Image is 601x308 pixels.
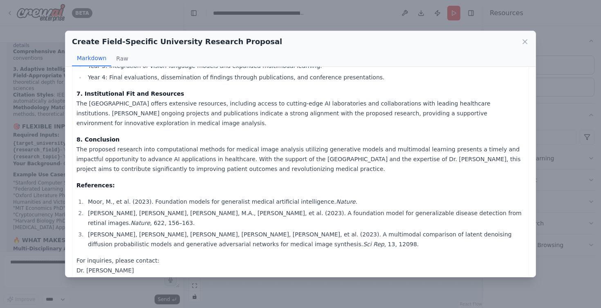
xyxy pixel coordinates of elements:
li: Moor, M., et al. (2023). Foundation models for generalist medical artificial intelligence. . [85,197,525,207]
button: Markdown [72,51,111,66]
strong: 7. Institutional Fit and Resources [76,90,184,97]
h2: Create Field-Specific University Research Proposal [72,36,282,47]
em: Sci Rep [363,241,384,247]
em: Nature [131,220,150,226]
li: [PERSON_NAME], [PERSON_NAME], [PERSON_NAME], M.A., [PERSON_NAME], et al. (2023). A foundation mod... [85,208,525,228]
li: Year 4: Final evaluations, dissemination of findings through publications, and conference present... [85,72,525,82]
button: Raw [111,51,133,66]
p: For inquiries, please contact: Dr. [PERSON_NAME] Email: [PERSON_NAME][EMAIL_ADDRESS][DOMAIN_NAME]... [76,256,525,295]
strong: 8. Conclusion [76,136,120,143]
li: [PERSON_NAME], [PERSON_NAME], [PERSON_NAME], [PERSON_NAME], [PERSON_NAME], et al. (2023). A multi... [85,229,525,249]
strong: References: [76,182,115,189]
p: The proposed research into computational methods for medical image analysis utilizing generative ... [76,135,525,174]
em: Nature [336,198,355,205]
p: The [GEOGRAPHIC_DATA] offers extensive resources, including access to cutting-edge AI laboratorie... [76,89,525,128]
